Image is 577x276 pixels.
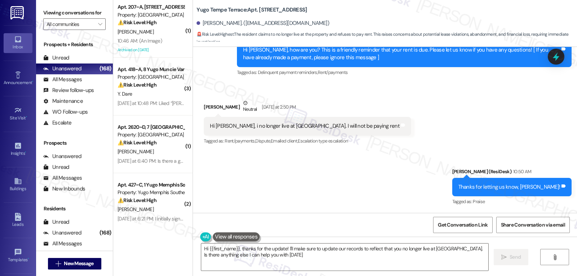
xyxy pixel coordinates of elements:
i:  [552,254,558,260]
span: Emailed client , [271,138,298,144]
span: [PERSON_NAME] [118,29,154,35]
div: [DATE] at 6:21 PM: I initially signed my application lease in March* [118,215,252,222]
div: Unanswered [43,153,82,160]
div: Property: [GEOGRAPHIC_DATA] [118,131,184,139]
div: Hi [PERSON_NAME], how are you? This is a friendly reminder that your rent is due. Please let us k... [243,46,560,62]
span: Share Conversation via email [501,221,565,229]
div: All Messages [43,240,82,247]
div: Unanswered [43,65,82,73]
div: Apt. 418~A, 8 Yugo Muncie Varsity House [118,66,184,73]
div: WO Follow-ups [43,108,88,116]
div: Archived on [DATE] [117,45,185,54]
strong: 🚨 Risk Level: Highest [197,31,234,37]
strong: ⚠️ Risk Level: High [118,197,157,203]
strong: ⚠️ Risk Level: High [118,82,157,88]
strong: ⚠️ Risk Level: High [118,19,157,26]
div: [DATE] at 2:50 PM [260,103,296,111]
div: Property: Yugo Memphis Southern [118,189,184,196]
a: Insights • [4,140,32,159]
div: Property: [GEOGRAPHIC_DATA] [118,73,184,81]
span: • [25,150,26,155]
img: ResiDesk Logo [10,6,25,19]
div: Review follow-ups [43,87,94,94]
div: Residents [36,205,113,213]
div: Unread [43,218,69,226]
a: Buildings [4,175,32,194]
div: Unread [43,54,69,62]
div: Property: [GEOGRAPHIC_DATA] [118,11,184,19]
span: Dispute , [255,138,271,144]
div: Tagged as: [452,196,572,207]
span: • [28,256,29,261]
span: Delinquent payment reminders , [258,69,318,75]
div: Hi [PERSON_NAME], i no longer live at [GEOGRAPHIC_DATA]. I will not be paying rent [210,122,400,130]
div: Unread [43,163,69,171]
button: Get Conversation Link [433,217,492,233]
a: Inbox [4,33,32,53]
a: Templates • [4,246,32,266]
div: Apt. 427~C, 1 Yugo Memphis Southern [118,181,184,189]
b: Yugo Tempe Terrace: Apt. [STREET_ADDRESS] [197,6,307,14]
div: Unanswered [43,229,82,237]
div: Thanks for letting us know, [PERSON_NAME]! [458,183,560,191]
span: • [32,79,33,84]
span: Praise [473,198,485,205]
a: Leads [4,211,32,230]
span: • [26,114,27,119]
div: Maintenance [43,97,83,105]
label: Viewing conversations for [43,7,106,18]
div: Apt. 207~A, [STREET_ADDRESS] [118,3,184,11]
div: 10:46 AM: (An Image) [118,38,162,44]
a: Site Visit • [4,104,32,124]
div: [PERSON_NAME] [204,99,411,117]
span: New Message [64,260,93,267]
button: Send [494,249,529,265]
div: Prospects + Residents [36,41,113,48]
button: New Message [48,258,101,270]
i:  [98,21,102,27]
span: Get Conversation Link [438,221,488,229]
span: : The resident claims to no longer live at the property and refuses to pay rent. This raises conc... [197,31,577,46]
div: Escalate [43,119,71,127]
div: [DATE] at 6:40 PM: Is there a grace period? [118,158,207,164]
input: All communities [47,18,94,30]
span: Send [510,253,521,261]
span: Y. Dare [118,91,132,97]
div: [PERSON_NAME]. ([EMAIL_ADDRESS][DOMAIN_NAME]) [197,19,329,27]
div: New Inbounds [43,185,85,193]
button: Share Conversation via email [496,217,570,233]
div: All Messages [43,76,82,83]
i:  [501,254,507,260]
div: [PERSON_NAME] (ResiDesk) [452,168,572,178]
span: Rent/payments , [225,138,255,144]
strong: ⚠️ Risk Level: High [118,139,157,146]
div: Prospects [36,139,113,147]
i:  [56,261,61,267]
div: (168) [98,63,113,74]
div: (168) [98,227,113,238]
div: All Messages [43,174,82,182]
div: Apt. 2620~D, 7 [GEOGRAPHIC_DATA] [118,123,184,131]
span: Escalation type escalation [298,138,348,144]
div: Neutral [242,99,258,114]
div: Tagged as: [237,67,572,78]
textarea: Hi {{first_name}}, thanks for the update! I'll make sure to update our records to reflect that yo... [201,244,488,271]
div: [DATE] at 10:48 PM: Liked “[PERSON_NAME] (Yugo Muncie Varsity House): Hi [PERSON_NAME], how are y... [118,100,564,106]
span: [PERSON_NAME] [118,206,154,213]
span: [PERSON_NAME] [118,148,154,155]
div: 10:50 AM [511,168,532,175]
div: Tagged as: [204,136,411,146]
span: Rent/payments [318,69,348,75]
